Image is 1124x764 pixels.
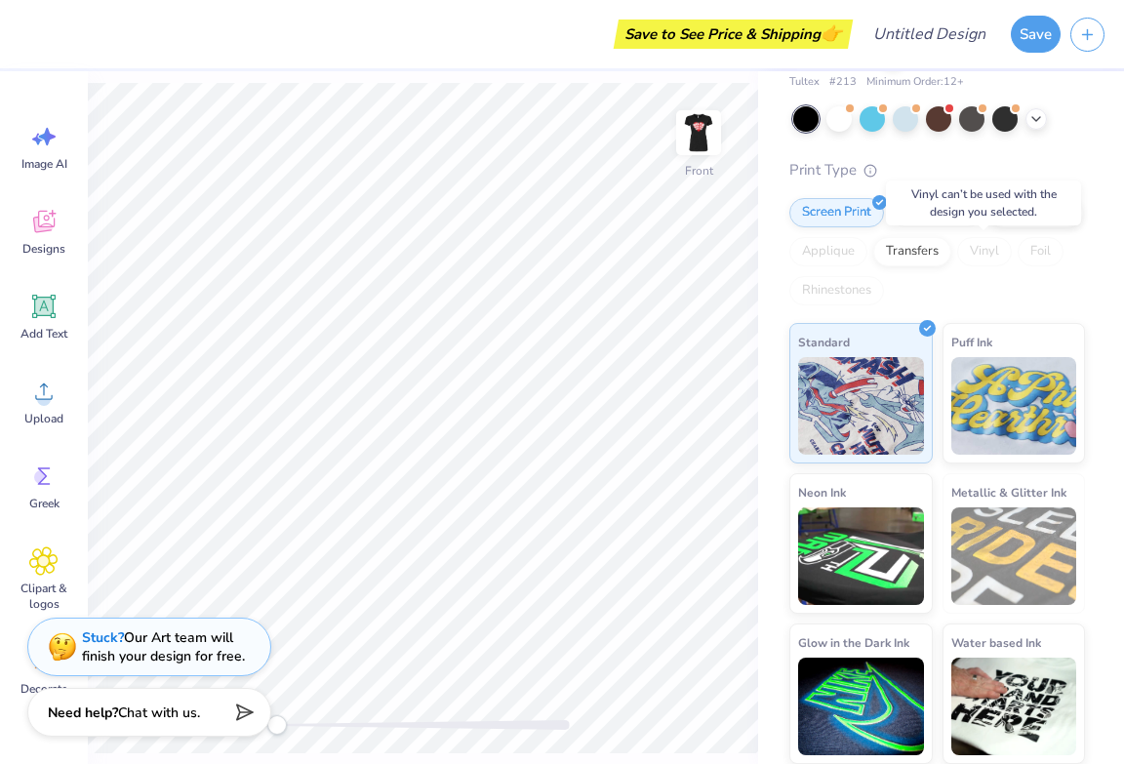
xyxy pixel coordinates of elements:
[82,628,124,647] strong: Stuck?
[1011,16,1061,53] button: Save
[951,507,1077,605] img: Metallic & Glitter Ink
[866,74,964,91] span: Minimum Order: 12 +
[951,658,1077,755] img: Water based Ink
[798,658,924,755] img: Glow in the Dark Ink
[951,332,992,352] span: Puff Ink
[789,74,820,91] span: Tultex
[789,237,867,266] div: Applique
[118,704,200,722] span: Chat with us.
[798,632,909,653] span: Glow in the Dark Ink
[24,411,63,426] span: Upload
[957,237,1012,266] div: Vinyl
[82,628,245,665] div: Our Art team will finish your design for free.
[789,198,884,227] div: Screen Print
[1018,237,1064,266] div: Foil
[798,357,924,455] img: Standard
[798,507,924,605] img: Neon Ink
[48,704,118,722] strong: Need help?
[21,156,67,172] span: Image AI
[858,15,1001,54] input: Untitled Design
[685,162,713,180] div: Front
[789,159,1085,181] div: Print Type
[29,496,60,511] span: Greek
[267,715,287,735] div: Accessibility label
[20,326,67,342] span: Add Text
[886,181,1081,225] div: Vinyl can’t be used with the design you selected.
[789,276,884,305] div: Rhinestones
[22,241,65,257] span: Designs
[829,74,857,91] span: # 213
[951,357,1077,455] img: Puff Ink
[821,21,842,45] span: 👉
[951,632,1041,653] span: Water based Ink
[12,581,76,612] span: Clipart & logos
[679,113,718,152] img: Front
[798,482,846,503] span: Neon Ink
[951,482,1066,503] span: Metallic & Glitter Ink
[873,237,951,266] div: Transfers
[798,332,850,352] span: Standard
[20,681,67,697] span: Decorate
[619,20,848,49] div: Save to See Price & Shipping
